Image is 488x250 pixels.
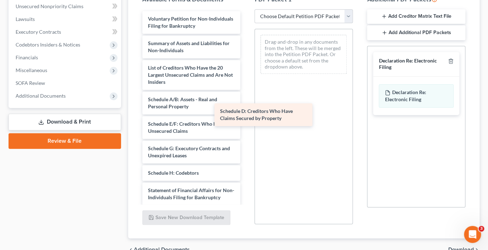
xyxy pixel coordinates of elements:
[16,67,47,73] span: Miscellaneous
[9,114,121,130] a: Download & Print
[148,96,217,109] span: Schedule A/B: Assets - Real and Personal Property
[16,16,35,22] span: Lawsuits
[16,93,66,99] span: Additional Documents
[148,16,233,29] span: Voluntary Petition for Non-Individuals Filing for Bankruptcy
[261,35,347,74] div: Drag-and-drop in any documents from the left. These will be merged into the Petition PDF Packet. ...
[385,89,426,102] span: Declaration Re: Electronic Filing
[10,13,121,26] a: Lawsuits
[148,65,233,85] span: List of Creditors Who Have the 20 Largest Unsecured Claims and Are Not Insiders
[148,40,230,53] span: Summary of Assets and Liabilities for Non-Individuals
[464,226,481,243] iframe: Intercom live chat
[367,25,465,40] button: Add Additional PDF Packets
[148,170,199,176] span: Schedule H: Codebtors
[9,133,121,149] a: Review & File
[367,9,465,24] button: Add Creditor Matrix Text File
[379,58,445,71] div: Declaration Re: Electronic Filing
[220,108,293,121] span: Schedule D: Creditors Who Have Claims Secured by Property
[10,26,121,38] a: Executory Contracts
[16,29,61,35] span: Executory Contracts
[10,77,121,89] a: SOFA Review
[148,121,225,134] span: Schedule E/F: Creditors Who Have Unsecured Claims
[148,145,230,158] span: Schedule G: Executory Contracts and Unexpired Leases
[142,210,230,225] button: Save New Download Template
[16,42,80,48] span: Codebtors Insiders & Notices
[16,54,38,60] span: Financials
[16,80,45,86] span: SOFA Review
[148,187,234,200] span: Statement of Financial Affairs for Non-Individuals Filing for Bankruptcy
[16,3,83,9] span: Unsecured Nonpriority Claims
[478,226,484,232] span: 3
